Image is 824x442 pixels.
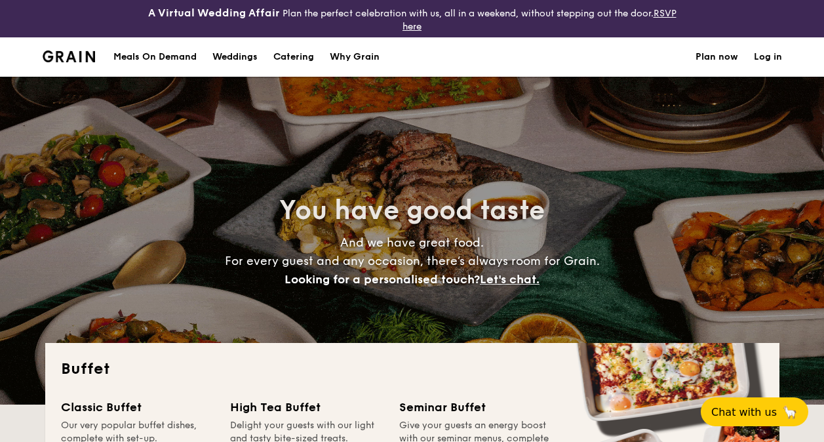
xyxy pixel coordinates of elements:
div: Plan the perfect celebration with us, all in a weekend, without stepping out the door. [138,5,687,32]
a: Logotype [43,50,96,62]
a: Weddings [205,37,265,77]
div: Meals On Demand [113,37,197,77]
a: Plan now [696,37,738,77]
div: Why Grain [330,37,380,77]
h2: Buffet [61,359,764,380]
div: Classic Buffet [61,398,214,416]
button: Chat with us🦙 [701,397,808,426]
h1: Catering [273,37,314,77]
img: Grain [43,50,96,62]
a: Log in [754,37,782,77]
a: Catering [265,37,322,77]
a: Meals On Demand [106,37,205,77]
a: Why Grain [322,37,387,77]
div: Seminar Buffet [399,398,553,416]
span: 🦙 [782,405,798,420]
div: High Tea Buffet [230,398,383,416]
span: Chat with us [711,406,777,418]
span: Let's chat. [480,272,540,287]
h4: A Virtual Wedding Affair [148,5,280,21]
div: Weddings [212,37,258,77]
